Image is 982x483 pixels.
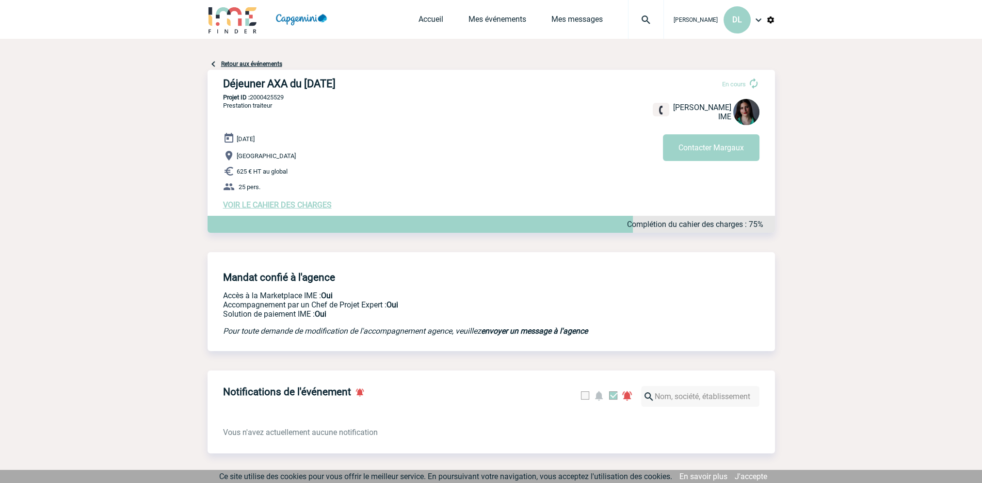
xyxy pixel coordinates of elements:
[223,272,335,283] h4: Mandat confié à l'agence
[223,78,514,90] h3: Déjeuner AXA du [DATE]
[221,61,282,67] a: Retour aux événements
[674,16,718,23] span: [PERSON_NAME]
[223,428,378,437] span: Vous n'avez actuellement aucune notification
[481,326,588,336] a: envoyer un message à l'agence
[718,112,731,121] span: IME
[722,80,746,88] span: En cours
[223,200,332,209] a: VOIR LE CAHIER DES CHARGES
[223,386,351,398] h4: Notifications de l'événement
[237,152,296,160] span: [GEOGRAPHIC_DATA]
[735,472,767,481] a: J'accepte
[386,300,398,309] b: Oui
[208,6,258,33] img: IME-Finder
[673,103,731,112] span: [PERSON_NAME]
[679,472,727,481] a: En savoir plus
[219,472,672,481] span: Ce site utilise des cookies pour vous offrir le meilleur service. En poursuivant votre navigation...
[732,15,742,24] span: DL
[223,94,250,101] b: Projet ID :
[223,300,626,309] p: Prestation payante
[321,291,333,300] b: Oui
[223,326,588,336] em: Pour toute demande de modification de l'accompagnement agence, veuillez
[237,168,288,175] span: 625 € HT au global
[733,99,759,125] img: 131235-0.jpeg
[223,291,626,300] p: Accès à la Marketplace IME :
[237,135,255,143] span: [DATE]
[239,183,260,191] span: 25 pers.
[223,309,626,319] p: Conformité aux process achat client, Prise en charge de la facturation, Mutualisation de plusieur...
[551,15,603,28] a: Mes messages
[663,134,759,161] button: Contacter Margaux
[657,106,665,114] img: fixe.png
[315,309,326,319] b: Oui
[208,94,775,101] p: 2000425529
[223,102,272,109] span: Prestation traiteur
[419,15,443,28] a: Accueil
[468,15,526,28] a: Mes événements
